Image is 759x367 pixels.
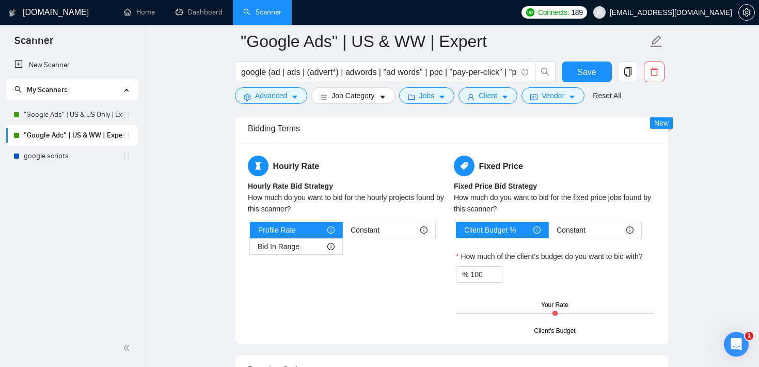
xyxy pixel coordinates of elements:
span: Jobs [419,90,435,101]
b: Fixed Price Bid Strategy [454,182,537,190]
span: search [14,86,22,93]
img: logo [9,5,16,21]
li: "Google Ads" | US & WW | Expert [6,125,138,146]
a: "Google Ads" | US & WW | Expert [24,125,122,146]
button: userClientcaret-down [458,87,517,104]
span: Constant [557,222,586,238]
a: setting [738,8,755,17]
a: google scripts [24,146,122,166]
a: dashboardDashboard [176,8,223,17]
span: delete [644,67,664,77]
span: holder [122,152,131,160]
input: Search Freelance Jobs... [241,66,517,79]
span: user [467,93,475,101]
span: Constant [351,222,379,238]
button: search [535,62,556,82]
span: copy [618,67,638,77]
span: user [596,9,603,16]
span: Advanced [255,90,287,101]
button: delete [644,62,665,82]
span: Job Category [331,90,374,101]
span: holder [122,111,131,119]
img: upwork-logo.png [526,8,534,17]
span: caret-down [291,93,298,101]
h5: Fixed Price [454,156,656,176]
li: "Google Ads" | US & US Only | Expert [6,104,138,125]
span: Scanner [6,33,61,55]
span: info-circle [420,226,428,234]
button: settingAdvancedcaret-down [235,87,307,104]
input: Scanner name... [241,28,647,54]
span: Save [577,66,596,79]
iframe: Intercom live chat [724,332,749,357]
span: info-circle [327,226,335,234]
a: "Google Ads" | US & US Only | Expert [24,104,122,125]
a: Reset All [593,90,621,101]
div: Client's Budget [534,326,575,336]
span: Profile Rate [258,222,296,238]
div: Your Rate [541,300,568,310]
button: setting [738,4,755,21]
a: searchScanner [243,8,281,17]
span: My Scanners [14,85,68,94]
span: setting [244,93,251,101]
span: Connects: [538,7,569,18]
span: info-circle [521,69,528,75]
a: New Scanner [14,55,130,75]
span: caret-down [501,93,509,101]
button: folderJobscaret-down [399,87,455,104]
span: hourglass [248,156,268,176]
span: Bid In Range [258,239,299,254]
li: google scripts [6,146,138,166]
span: idcard [530,93,537,101]
a: homeHome [124,8,155,17]
button: barsJob Categorycaret-down [311,87,394,104]
button: copy [618,62,638,82]
span: caret-down [379,93,386,101]
h5: Hourly Rate [248,156,450,176]
span: info-circle [327,243,335,250]
span: holder [122,131,131,140]
button: idcardVendorcaret-down [521,87,584,104]
span: info-circle [626,226,634,234]
span: caret-down [568,93,576,101]
span: 189 [571,7,582,18]
span: Vendor [542,90,564,101]
span: New [654,119,669,127]
span: 1 [745,332,753,340]
b: Hourly Rate Bid Strategy [248,182,333,190]
span: folder [408,93,415,101]
span: double-left [123,343,133,353]
div: How much do you want to bid for the hourly projects found by this scanner? [248,192,450,215]
input: How much of the client's budget do you want to bid with? [470,267,502,282]
span: Client [479,90,497,101]
div: Bidding Terms [248,114,656,143]
button: Save [562,62,612,82]
span: tag [454,156,475,176]
span: Client Budget % [464,222,516,238]
li: New Scanner [6,55,138,75]
div: How much do you want to bid for the fixed price jobs found by this scanner? [454,192,656,215]
span: search [535,67,555,77]
span: edit [650,35,663,48]
span: My Scanners [27,85,68,94]
span: bars [320,93,327,101]
span: info-circle [533,226,541,234]
span: caret-down [438,93,446,101]
label: How much of the client's budget do you want to bid with? [456,251,643,262]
